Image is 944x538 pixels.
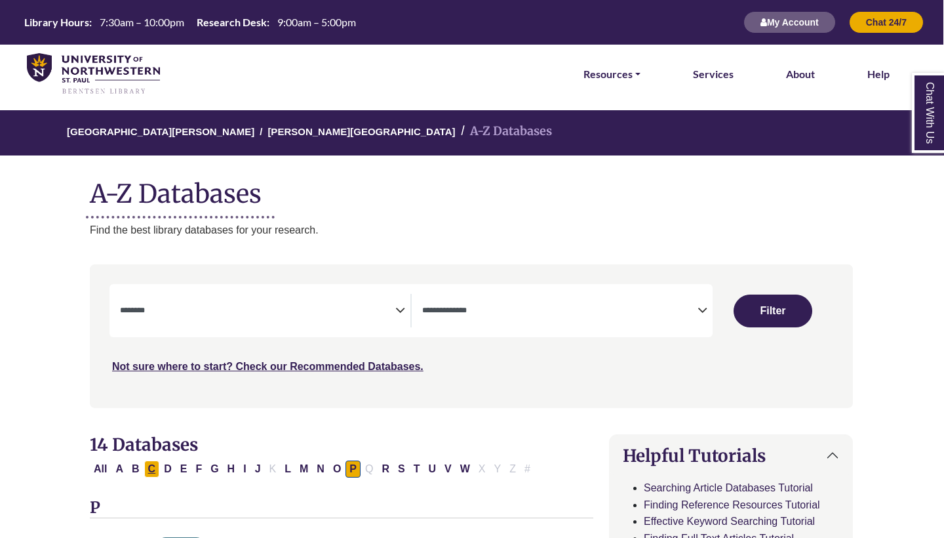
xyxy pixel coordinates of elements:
[100,16,184,28] span: 7:30am – 10:00pm
[394,461,409,478] button: Filter Results S
[849,11,924,33] button: Chat 24/7
[206,461,222,478] button: Filter Results G
[239,461,250,478] button: Filter Results I
[90,169,853,209] h1: A-Z Databases
[424,461,440,478] button: Filter Results U
[610,435,852,476] button: Helpful Tutorials
[441,461,456,478] button: Filter Results V
[410,461,424,478] button: Filter Results T
[313,461,328,478] button: Filter Results N
[743,16,836,28] a: My Account
[734,295,812,327] button: Submit for Search Results
[456,122,552,141] li: A-Z Databases
[251,461,265,478] button: Filter Results J
[90,434,198,455] span: 14 Databases
[67,124,254,137] a: [GEOGRAPHIC_DATA][PERSON_NAME]
[191,461,206,478] button: Filter Results F
[19,15,361,30] a: Hours Today
[378,461,393,478] button: Filter Results R
[786,66,815,83] a: About
[644,516,815,527] a: Effective Keyword Searching Tutorial
[224,461,239,478] button: Filter Results H
[90,222,853,239] p: Find the best library databases for your research.
[743,11,836,33] button: My Account
[456,461,474,478] button: Filter Results W
[111,461,127,478] button: Filter Results A
[296,461,312,478] button: Filter Results M
[644,499,820,510] a: Finding Reference Resources Tutorial
[90,110,853,155] nav: breadcrumb
[329,461,345,478] button: Filter Results O
[267,124,455,137] a: [PERSON_NAME][GEOGRAPHIC_DATA]
[191,15,270,29] th: Research Desk:
[693,66,734,83] a: Services
[345,461,361,478] button: Filter Results P
[176,461,191,478] button: Filter Results E
[849,16,924,28] a: Chat 24/7
[281,461,295,478] button: Filter Results L
[160,461,176,478] button: Filter Results D
[144,461,160,478] button: Filter Results C
[422,306,698,317] textarea: Search
[90,463,536,474] div: Alpha-list to filter by first letter of database name
[19,15,361,28] table: Hours Today
[19,15,92,29] th: Library Hours:
[128,461,144,478] button: Filter Results B
[277,16,356,28] span: 9:00am – 5:00pm
[112,361,423,372] a: Not sure where to start? Check our Recommended Databases.
[867,66,890,83] a: Help
[27,53,160,96] img: library_home
[583,66,640,83] a: Resources
[90,499,593,518] h3: P
[90,461,111,478] button: All
[120,306,395,317] textarea: Search
[90,264,853,407] nav: Search filters
[644,482,813,493] a: Searching Article Databases Tutorial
